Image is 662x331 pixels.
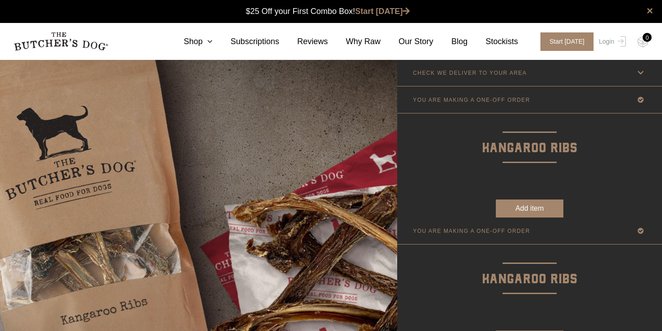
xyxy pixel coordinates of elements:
[213,36,279,48] a: Subscriptions
[637,36,648,48] img: TBD_Cart-Empty.png
[166,36,213,48] a: Shop
[397,86,662,113] a: YOU ARE MAKING A ONE-OFF ORDER
[328,36,381,48] a: Why Raw
[397,218,662,244] a: YOU ARE MAKING A ONE-OFF ORDER
[531,32,597,51] a: Start [DATE]
[433,36,467,48] a: Blog
[467,36,518,48] a: Stockists
[597,32,626,51] a: Login
[496,200,563,218] button: Add item
[413,228,530,234] p: YOU ARE MAKING A ONE-OFF ORDER
[397,113,662,159] p: Kangaroo Ribs
[647,5,653,16] a: close
[413,70,527,76] p: CHECK WE DELIVER TO YOUR AREA
[540,32,594,51] span: Start [DATE]
[355,7,410,16] a: Start [DATE]
[643,33,652,42] div: 0
[397,245,662,290] p: Kangaroo Ribs
[397,59,662,86] a: CHECK WE DELIVER TO YOUR AREA
[279,36,328,48] a: Reviews
[413,97,530,103] p: YOU ARE MAKING A ONE-OFF ORDER
[381,36,433,48] a: Our Story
